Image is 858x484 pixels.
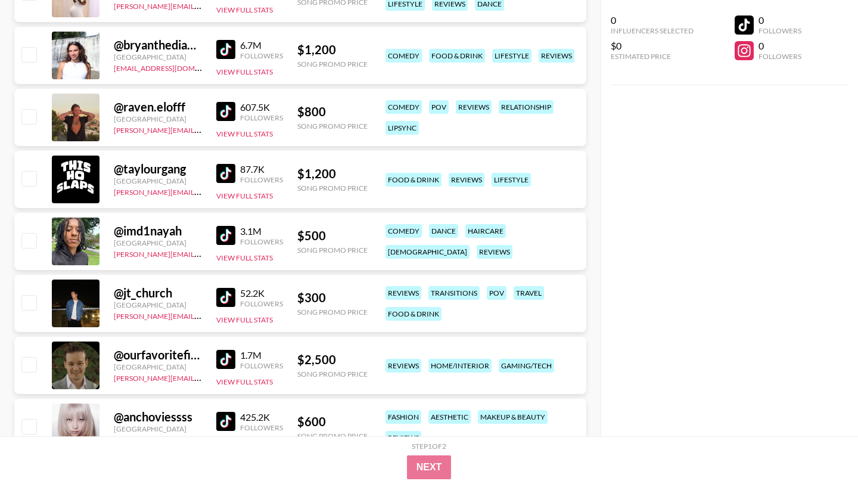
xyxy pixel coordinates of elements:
div: 3.1M [240,225,283,237]
div: @ bryanthediamond [114,38,202,52]
div: comedy [386,224,422,238]
a: [PERSON_NAME][EMAIL_ADDRESS][DOMAIN_NAME] [114,185,290,197]
div: Followers [758,26,801,35]
div: [GEOGRAPHIC_DATA] [114,114,202,123]
div: haircare [465,224,506,238]
button: View Full Stats [216,67,273,76]
div: 87.7K [240,163,283,175]
div: @ imd1nayah [114,224,202,238]
div: Song Promo Price [297,122,368,131]
div: pov [487,286,506,300]
div: 0 [758,40,801,52]
div: @ taylourgang [114,162,202,176]
button: View Full Stats [216,129,273,138]
div: $ 800 [297,104,368,119]
div: Song Promo Price [297,246,368,255]
div: Song Promo Price [297,308,368,317]
button: View Full Stats [216,315,273,324]
div: reviews [386,359,421,373]
button: View Full Stats [216,377,273,386]
img: TikTok [216,40,235,59]
div: [GEOGRAPHIC_DATA] [114,362,202,371]
div: @ ourfavoritefinds [114,348,202,362]
div: reviews [539,49,574,63]
div: transitions [428,286,480,300]
button: View Full Stats [216,5,273,14]
div: relationship [499,100,554,114]
div: lipsync [386,121,419,135]
div: @ raven.elofff [114,100,202,114]
div: @ anchoviessss [114,409,202,424]
div: [GEOGRAPHIC_DATA] [114,300,202,309]
div: home/interior [428,359,492,373]
div: $ 1,200 [297,166,368,181]
div: Song Promo Price [297,184,368,193]
div: Followers [240,423,283,432]
div: Followers [240,175,283,184]
img: TikTok [216,288,235,307]
div: Followers [240,113,283,122]
div: [GEOGRAPHIC_DATA] [114,52,202,61]
a: [PERSON_NAME][EMAIL_ADDRESS][PERSON_NAME][DOMAIN_NAME] [114,371,347,383]
div: [DEMOGRAPHIC_DATA] [386,245,470,259]
div: $ 300 [297,290,368,305]
div: comedy [386,100,422,114]
div: gaming/tech [499,359,554,373]
div: Followers [240,51,283,60]
a: [PERSON_NAME][EMAIL_ADDRESS][DOMAIN_NAME] [114,247,290,259]
button: View Full Stats [216,191,273,200]
a: [PERSON_NAME][EMAIL_ADDRESS][DOMAIN_NAME] [114,309,290,321]
img: TikTok [216,350,235,369]
button: View Full Stats [216,253,273,262]
div: makeup & beauty [478,410,548,424]
div: @ jt_church [114,286,202,300]
div: Step 1 of 2 [412,442,446,451]
img: TikTok [216,226,235,245]
div: lifestyle [492,49,531,63]
a: [PERSON_NAME][EMAIL_ADDRESS][DOMAIN_NAME] [114,123,290,135]
div: reviews [449,173,484,187]
div: food & drink [429,49,485,63]
div: reviews [386,431,421,445]
div: travel [514,286,544,300]
div: aesthetic [428,410,471,424]
div: 607.5K [240,101,283,113]
div: Influencers Selected [611,26,694,35]
div: Followers [240,361,283,370]
div: Song Promo Price [297,60,368,69]
div: Estimated Price [611,52,694,61]
div: Followers [240,299,283,308]
div: Followers [758,52,801,61]
div: 0 [758,14,801,26]
iframe: Drift Widget Chat Controller [798,424,844,470]
div: $ 2,500 [297,352,368,367]
img: TikTok [216,412,235,431]
div: $0 [611,40,694,52]
div: lifestyle [492,173,531,187]
div: reviews [477,245,512,259]
img: TikTok [216,102,235,121]
div: $ 500 [297,228,368,243]
button: Next [407,455,452,479]
div: fashion [386,410,421,424]
div: Song Promo Price [297,370,368,378]
div: Song Promo Price [297,432,368,440]
div: Followers [240,237,283,246]
div: [GEOGRAPHIC_DATA] [114,238,202,247]
div: comedy [386,49,422,63]
div: reviews [386,286,421,300]
div: $ 1,200 [297,42,368,57]
img: TikTok [216,164,235,183]
div: pov [429,100,449,114]
div: [GEOGRAPHIC_DATA] [114,424,202,433]
div: 0 [611,14,694,26]
a: [EMAIL_ADDRESS][DOMAIN_NAME] [114,61,234,73]
div: 425.2K [240,411,283,423]
div: 52.2K [240,287,283,299]
div: dance [429,224,458,238]
div: food & drink [386,307,442,321]
div: [GEOGRAPHIC_DATA] [114,176,202,185]
div: food & drink [386,173,442,187]
div: 1.7M [240,349,283,361]
div: $ 600 [297,414,368,429]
